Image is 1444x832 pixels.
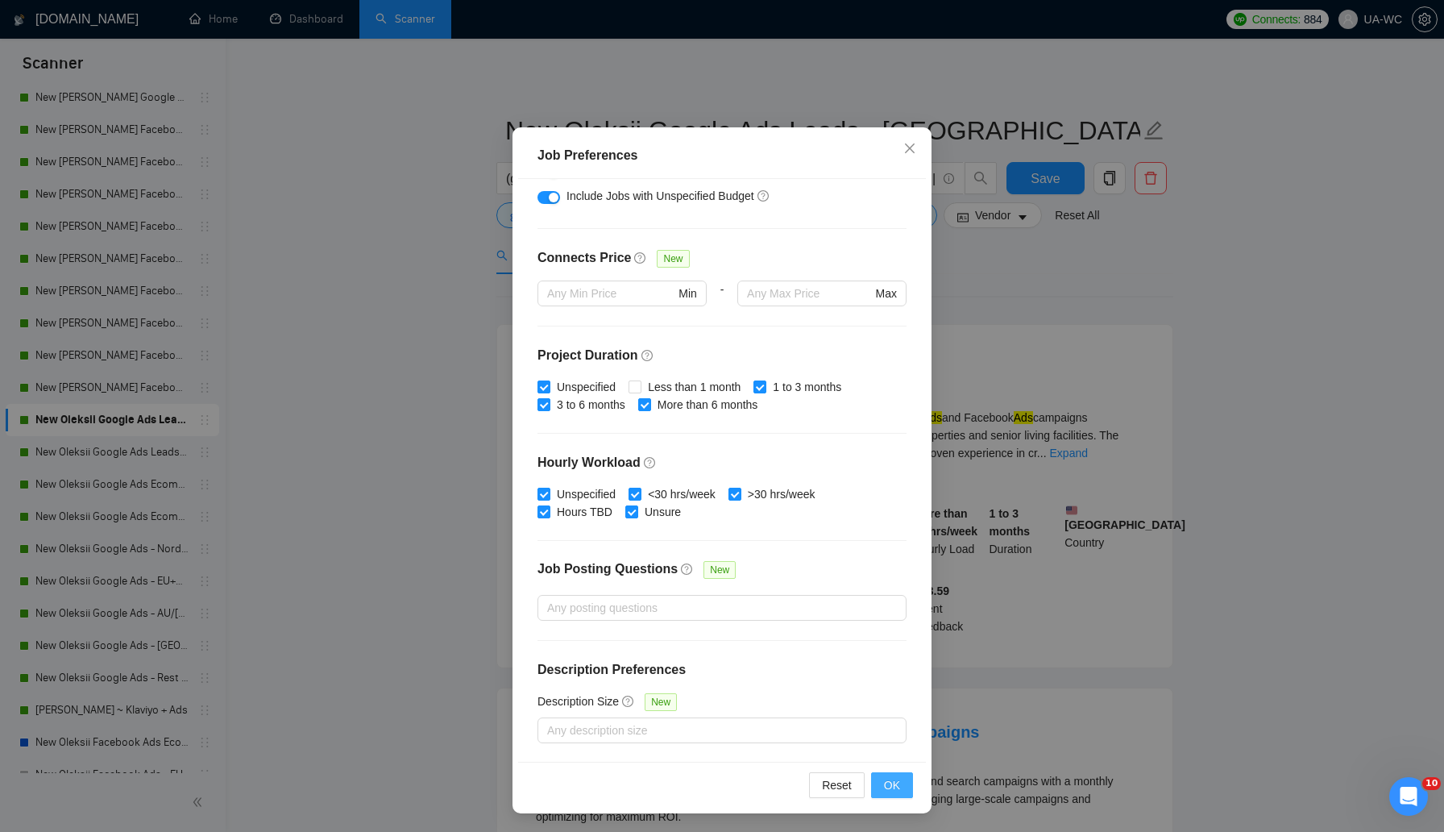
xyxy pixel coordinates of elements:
[537,453,907,472] h4: Hourly Workload
[822,776,852,794] span: Reset
[903,142,916,155] span: close
[550,485,622,503] span: Unspecified
[634,252,647,264] span: question-circle
[550,378,622,396] span: Unspecified
[566,189,754,202] span: Include Jobs with Unspecified Budget
[547,285,675,302] input: Any Min Price
[1422,777,1441,790] span: 10
[537,660,907,680] h4: Description Preferences
[537,560,678,579] h4: Job Posting Questions
[741,485,822,503] span: >30 hrs/week
[644,456,657,469] span: question-circle
[757,189,770,202] span: question-circle
[657,250,689,268] span: New
[537,346,907,365] h4: Project Duration
[1389,777,1428,816] iframe: Intercom live chat
[537,693,619,710] h5: Description Size
[747,285,872,302] input: Any Max Price
[641,485,722,503] span: <30 hrs/week
[641,349,654,362] span: question-circle
[622,695,635,708] span: question-circle
[537,248,631,268] h4: Connects Price
[537,146,907,165] div: Job Preferences
[809,772,865,798] button: Reset
[645,693,677,711] span: New
[681,563,694,576] span: question-circle
[884,776,900,794] span: OK
[651,396,765,414] span: More than 6 months
[871,772,913,798] button: OK
[766,378,848,396] span: 1 to 3 months
[678,285,697,302] span: Min
[638,503,687,521] span: Unsure
[876,285,897,302] span: Max
[550,396,632,414] span: 3 to 6 months
[707,281,737,326] div: -
[550,503,619,521] span: Hours TBD
[641,378,747,396] span: Less than 1 month
[703,561,736,579] span: New
[888,127,932,171] button: Close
